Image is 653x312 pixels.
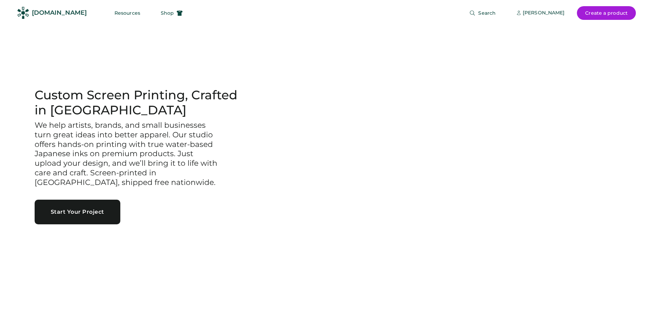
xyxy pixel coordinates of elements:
[523,10,565,16] div: [PERSON_NAME]
[32,9,87,17] div: [DOMAIN_NAME]
[161,11,174,15] span: Shop
[153,6,191,20] button: Shop
[17,7,29,19] img: Rendered Logo - Screens
[106,6,148,20] button: Resources
[35,88,249,118] h1: Custom Screen Printing, Crafted in [GEOGRAPHIC_DATA]
[478,11,496,15] span: Search
[35,200,120,224] button: Start Your Project
[35,121,220,188] h3: We help artists, brands, and small businesses turn great ideas into better apparel. Our studio of...
[461,6,504,20] button: Search
[577,6,636,20] button: Create a product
